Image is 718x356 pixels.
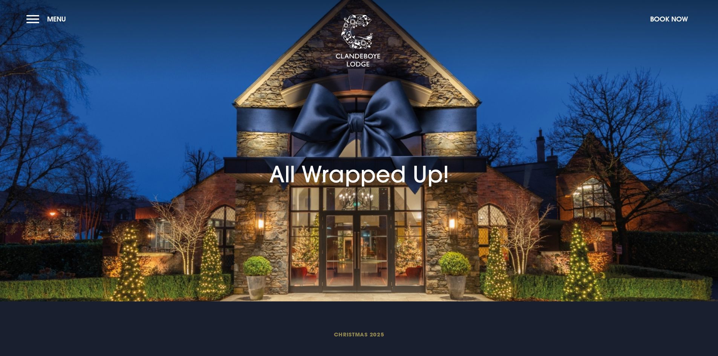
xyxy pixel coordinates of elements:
button: Menu [26,11,70,27]
span: Menu [47,15,66,23]
img: Clandeboye Lodge [335,15,381,67]
span: Christmas 2025 [179,331,538,338]
button: Book Now [646,11,692,27]
h1: All Wrapped Up! [269,118,449,187]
